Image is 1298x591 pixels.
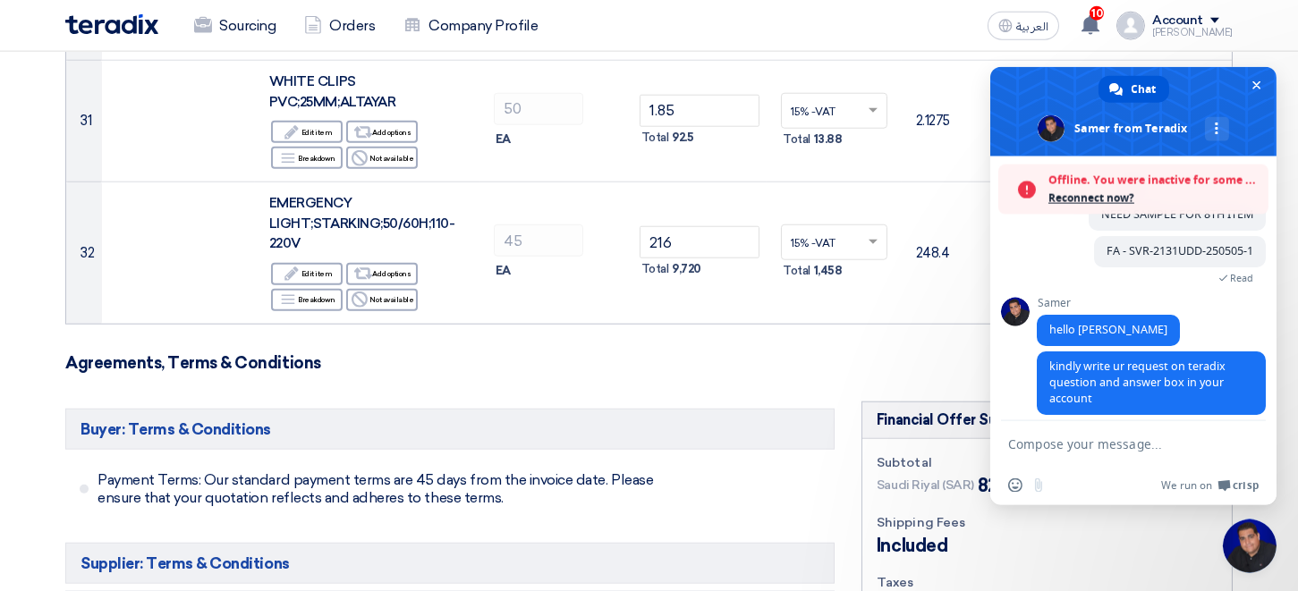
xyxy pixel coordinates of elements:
textarea: Compose your message... [1008,436,1219,452]
span: Crisp [1233,478,1259,493]
span: العربية [1016,21,1048,33]
span: 82,807.75 [978,472,1058,499]
h5: Supplier: Terms & Conditions [65,543,835,584]
span: Close chat [1247,76,1266,95]
span: We run on [1161,478,1212,493]
div: Subtotal [877,453,1217,472]
div: Edit item [271,263,343,285]
span: Total [641,129,669,147]
span: Included [877,532,947,559]
td: 2.1275 [902,61,1037,182]
h5: Buyer: Terms & Conditions [65,409,835,450]
button: العربية [988,12,1059,40]
td: 248.4 [902,182,1037,324]
div: Add options [346,263,418,285]
ng-select: VAT [781,93,887,129]
div: Shipping Fees [877,513,1217,532]
span: 1,458 [814,262,843,280]
span: hello [PERSON_NAME] [1049,322,1167,337]
td: 32 [66,182,102,324]
a: We run onCrisp [1161,478,1259,493]
span: FA - SVR-2131UDD-250505-1 [1107,243,1253,258]
span: Total [641,260,669,278]
div: Close chat [1223,519,1277,573]
a: Orders [290,6,389,46]
span: 9,720 [672,260,701,278]
a: Company Profile [389,6,552,46]
span: EA [496,131,511,148]
span: kindly write ur request on teradix question and answer box in your account [1049,359,1226,406]
span: EMERGENCY LIGHT;STARKING;50/60H;110-220V [269,195,455,251]
input: Unit Price [640,95,760,127]
ng-select: VAT [781,224,887,260]
div: [PERSON_NAME] [1152,28,1233,38]
h3: Agreements, Terms & Conditions [65,353,1233,373]
span: Reconnect now? [1048,190,1260,207]
a: Sourcing [180,6,290,46]
div: Add options [346,121,418,143]
span: 10 [1090,6,1104,21]
div: Breakdown [271,147,343,169]
span: Samer [1037,297,1180,309]
div: Account [1152,13,1203,29]
td: 31 [66,61,102,182]
span: Saudi Riyal (SAR) [877,476,974,494]
input: RFQ_STEP1.ITEMS.2.AMOUNT_TITLE [494,224,583,257]
div: More channels [1205,117,1229,141]
input: Unit Price [640,226,760,258]
span: Total [783,262,810,280]
span: 13.88 [814,131,843,148]
div: Edit item [271,121,343,143]
img: profile_test.png [1116,12,1145,40]
span: Insert an emoji [1008,478,1022,493]
div: Not available [346,289,418,311]
span: Payment Terms: Our standard payment terms are 45 days from the invoice date. Please ensure that y... [98,471,686,507]
div: Chat [1099,76,1169,103]
span: Offline. You were inactive for some time. [1048,172,1260,190]
img: Teradix logo [65,14,158,35]
span: EA [496,262,511,280]
span: WHITE CLIPS PVC;25MM;ALTAYAR [269,73,395,110]
div: Breakdown [271,289,343,311]
span: Chat [1132,76,1157,103]
span: Read [1230,272,1253,284]
div: Financial Offer Summary [877,409,1041,431]
span: 92.5 [672,129,693,147]
div: Not available [346,147,418,169]
span: Total [783,131,810,148]
input: RFQ_STEP1.ITEMS.2.AMOUNT_TITLE [494,93,583,125]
